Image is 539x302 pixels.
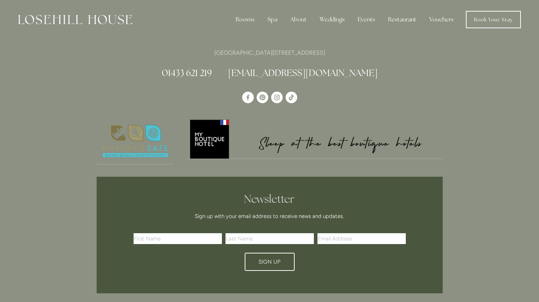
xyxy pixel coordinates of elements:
[466,11,521,28] a: Book Your Stay
[226,233,314,244] input: Last Name
[97,118,174,164] img: Nature's Safe - Logo
[228,67,378,79] a: [EMAIL_ADDRESS][DOMAIN_NAME]
[424,12,459,27] a: Vouchers
[314,12,350,27] div: Weddings
[186,118,443,159] img: My Boutique Hotel - Logo
[271,92,283,103] a: Instagram
[258,259,281,265] span: Sign Up
[242,92,254,103] a: Losehill House Hotel & Spa
[136,193,403,206] h2: Newsletter
[257,92,268,103] a: Pinterest
[285,12,312,27] div: About
[230,12,260,27] div: Rooms
[134,233,222,244] input: First Name
[162,67,212,79] a: 01433 621 219
[97,48,443,58] p: [GEOGRAPHIC_DATA][STREET_ADDRESS]
[352,12,381,27] div: Events
[262,12,283,27] div: Spa
[382,12,422,27] div: Restaurant
[136,212,403,221] p: Sign up with your email address to receive news and updates.
[317,233,406,244] input: Email Address
[245,253,295,271] button: Sign Up
[18,15,132,24] img: Losehill House
[286,92,297,103] a: TikTok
